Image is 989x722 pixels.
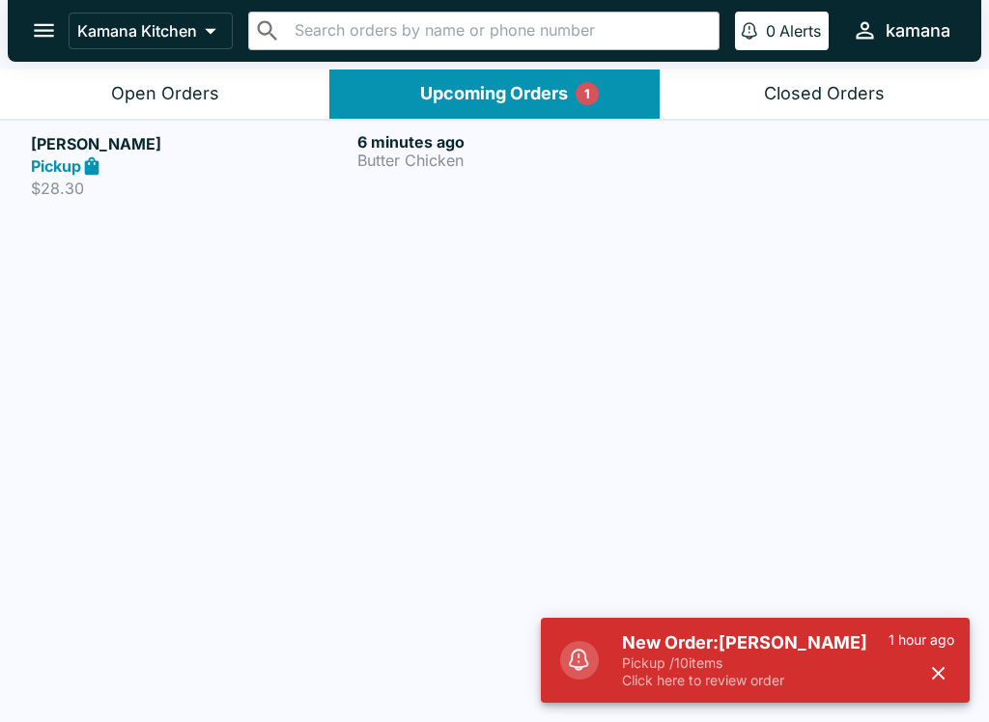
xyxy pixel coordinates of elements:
p: 1 hour ago [889,631,954,649]
h6: 6 minutes ago [357,132,676,152]
p: Alerts [779,21,821,41]
div: Upcoming Orders [420,83,568,105]
button: open drawer [19,6,69,55]
h5: [PERSON_NAME] [31,132,350,155]
p: 1 [584,84,590,103]
input: Search orders by name or phone number [289,17,711,44]
div: kamana [886,19,950,42]
p: 0 [766,21,776,41]
div: Closed Orders [764,83,885,105]
p: Butter Chicken [357,152,676,169]
h5: New Order: [PERSON_NAME] [622,631,889,654]
p: Kamana Kitchen [77,21,197,41]
p: Click here to review order [622,672,889,689]
p: $28.30 [31,179,350,198]
strong: Pickup [31,156,81,176]
button: Kamana Kitchen [69,13,233,49]
button: kamana [844,10,958,51]
p: Pickup / 10 items [622,654,889,672]
div: Open Orders [111,83,219,105]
